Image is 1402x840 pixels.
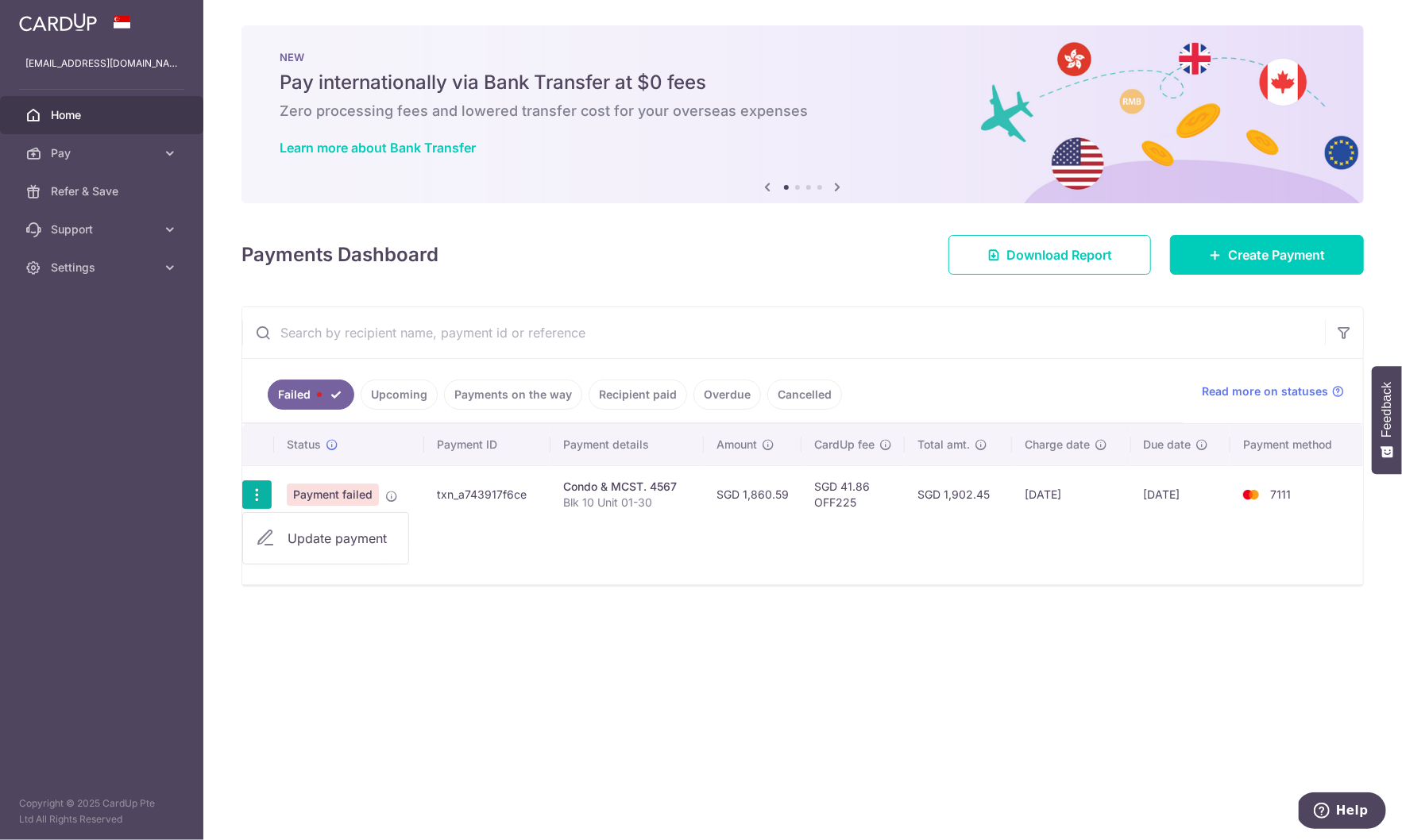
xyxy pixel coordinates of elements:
[1270,487,1291,501] span: 7111
[716,437,757,453] span: Amount
[280,140,476,156] a: Learn more about Bank Transfer
[51,260,156,276] span: Settings
[280,51,1326,64] p: NEW
[280,102,1326,121] h6: Zero processing fees and lowered transfer cost for your overseas expenses
[1380,382,1394,437] span: Feedback
[917,437,970,453] span: Total amt.
[242,307,1325,358] input: Search by recipient name, payment id or reference
[241,25,1364,203] img: Bank transfer banner
[268,380,354,410] a: Failed
[287,437,321,453] span: Status
[424,424,550,465] th: Payment ID
[1230,424,1363,465] th: Payment method
[1170,235,1364,275] a: Create Payment
[948,235,1151,275] a: Download Report
[905,465,1012,523] td: SGD 1,902.45
[550,424,703,465] th: Payment details
[563,479,690,495] div: Condo & MCST. 4567
[1131,465,1230,523] td: [DATE]
[51,183,156,199] span: Refer & Save
[814,437,875,453] span: CardUp fee
[287,484,379,506] span: Payment failed
[704,465,801,523] td: SGD 1,860.59
[693,380,761,410] a: Overdue
[51,107,156,123] span: Home
[19,13,97,32] img: CardUp
[563,495,690,511] p: Blk 10 Unit 01-30
[241,241,438,269] h4: Payments Dashboard
[280,70,1326,95] h5: Pay internationally via Bank Transfer at $0 fees
[589,380,687,410] a: Recipient paid
[444,380,582,410] a: Payments on the way
[1025,437,1090,453] span: Charge date
[1299,792,1386,832] iframe: Opens a widget where you can find more information
[1202,383,1344,399] a: Read more on statuses
[801,465,905,523] td: SGD 41.86 OFF225
[767,380,842,410] a: Cancelled
[1144,437,1192,453] span: Due date
[1228,245,1325,264] span: Create Payment
[424,465,550,523] td: txn_a743917f6ce
[1012,465,1131,523] td: [DATE]
[1006,245,1112,264] span: Download Report
[1235,485,1267,504] img: Bank Card
[1372,366,1402,474] button: Feedback - Show survey
[1202,383,1328,399] span: Read more on statuses
[51,222,156,237] span: Support
[51,145,156,161] span: Pay
[361,380,438,410] a: Upcoming
[25,56,178,71] p: [EMAIL_ADDRESS][DOMAIN_NAME]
